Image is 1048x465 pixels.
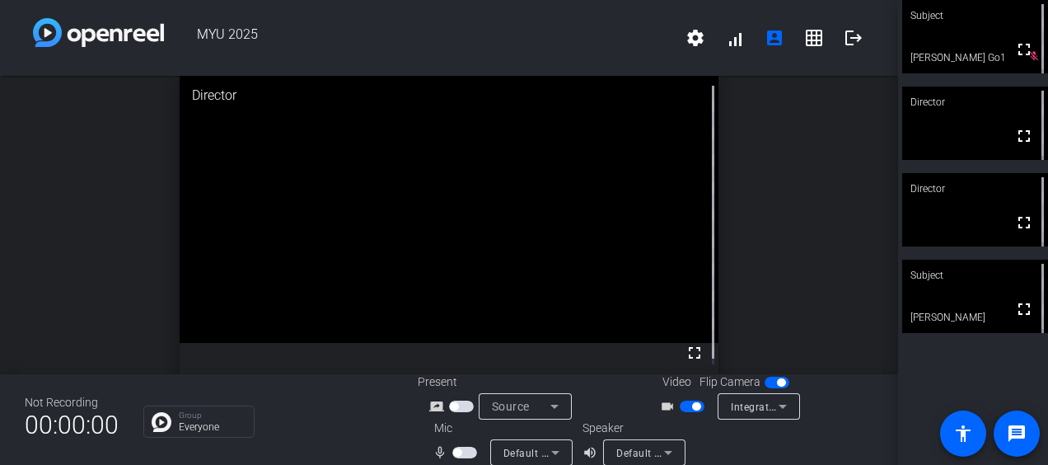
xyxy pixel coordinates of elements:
[1007,424,1027,444] mat-icon: message
[418,373,582,391] div: Present
[765,28,784,48] mat-icon: account_box
[1014,299,1034,319] mat-icon: fullscreen
[902,173,1048,204] div: Director
[902,87,1048,118] div: Director
[1014,40,1034,59] mat-icon: fullscreen
[164,18,676,58] span: MYU 2025
[25,405,119,445] span: 00:00:00
[33,18,164,47] img: white-gradient.svg
[25,394,119,411] div: Not Recording
[731,400,888,413] span: Integrated Webcam (0bda:5588)
[582,420,681,437] div: Speaker
[1014,126,1034,146] mat-icon: fullscreen
[844,28,863,48] mat-icon: logout
[180,73,718,118] div: Director
[418,420,582,437] div: Mic
[582,443,602,463] mat-icon: volume_up
[953,424,973,444] mat-icon: accessibility
[179,411,246,420] p: Group
[492,400,530,413] span: Source
[152,412,171,432] img: Chat Icon
[685,28,705,48] mat-icon: settings
[616,446,794,459] span: Default - Speakers (Realtek(R) Audio)
[660,397,680,416] mat-icon: videocam_outline
[503,446,723,459] span: Default - Microphone Array (Realtek(R) Audio)
[433,443,452,463] mat-icon: mic_none
[902,260,1048,291] div: Subject
[699,373,760,391] span: Flip Camera
[1014,213,1034,233] mat-icon: fullscreen
[715,18,755,58] button: signal_cellular_alt
[685,343,704,363] mat-icon: fullscreen
[804,28,824,48] mat-icon: grid_on
[429,397,449,416] mat-icon: screen_share_outline
[179,422,246,432] p: Everyone
[662,373,691,391] span: Video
